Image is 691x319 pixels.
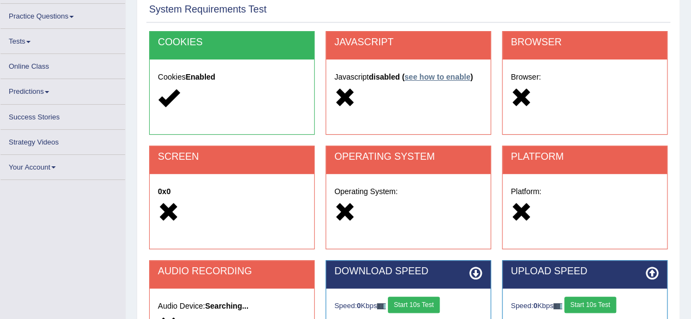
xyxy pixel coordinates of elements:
[334,73,482,81] h5: Javascript
[511,152,659,162] h2: PLATFORM
[158,152,306,162] h2: SCREEN
[564,297,616,313] button: Start 10s Test
[511,73,659,81] h5: Browser:
[377,303,386,309] img: ajax-loader-fb-connection.gif
[1,155,125,176] a: Your Account
[357,302,361,310] strong: 0
[158,302,306,310] h5: Audio Device:
[158,187,170,196] strong: 0x0
[404,73,470,81] a: see how to enable
[334,266,482,277] h2: DOWNLOAD SPEED
[369,73,473,81] strong: disabled ( )
[149,4,267,15] h2: System Requirements Test
[1,130,125,151] a: Strategy Videos
[553,303,562,309] img: ajax-loader-fb-connection.gif
[511,37,659,48] h2: BROWSER
[511,266,659,277] h2: UPLOAD SPEED
[158,37,306,48] h2: COOKIES
[334,188,482,196] h5: Operating System:
[1,79,125,100] a: Predictions
[158,73,306,81] h5: Cookies
[158,266,306,277] h2: AUDIO RECORDING
[1,29,125,50] a: Tests
[334,37,482,48] h2: JAVASCRIPT
[511,188,659,196] h5: Platform:
[334,297,482,316] div: Speed: Kbps
[1,105,125,126] a: Success Stories
[511,297,659,316] div: Speed: Kbps
[1,4,125,25] a: Practice Questions
[1,54,125,75] a: Online Class
[533,302,537,310] strong: 0
[205,302,248,310] strong: Searching...
[388,297,440,313] button: Start 10s Test
[334,152,482,162] h2: OPERATING SYSTEM
[186,73,215,81] strong: Enabled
